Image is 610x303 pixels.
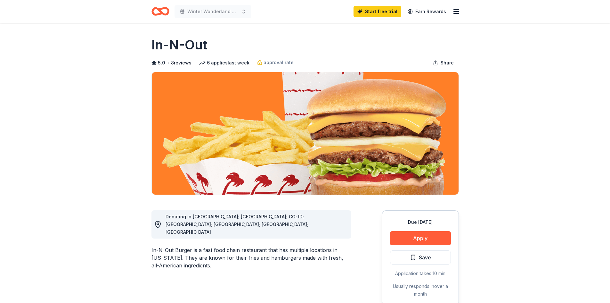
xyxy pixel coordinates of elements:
span: 5.0 [158,59,165,67]
img: Image for In-N-Out [152,72,459,195]
a: approval rate [257,59,294,66]
button: Apply [390,231,451,245]
h1: In-N-Out [151,36,207,54]
span: Save [419,253,431,262]
div: Usually responds in over a month [390,282,451,298]
button: Winter Wonderland 2025 [175,5,251,18]
span: Share [441,59,454,67]
a: Start free trial [354,6,401,17]
button: 8reviews [171,59,191,67]
div: 6 applies last week [199,59,249,67]
div: Application takes 10 min [390,270,451,277]
div: In-N-Out Burger is a fast food chain restaurant that has multiple locations in [US_STATE]. They a... [151,246,351,269]
span: approval rate [264,59,294,66]
a: Home [151,4,169,19]
span: Winter Wonderland 2025 [187,8,239,15]
span: Donating in [GEOGRAPHIC_DATA]; [GEOGRAPHIC_DATA]; CO; ID; [GEOGRAPHIC_DATA]; [GEOGRAPHIC_DATA]; [... [166,214,308,235]
a: Earn Rewards [404,6,450,17]
div: Due [DATE] [390,218,451,226]
span: • [167,60,169,65]
button: Save [390,250,451,265]
button: Share [428,56,459,69]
